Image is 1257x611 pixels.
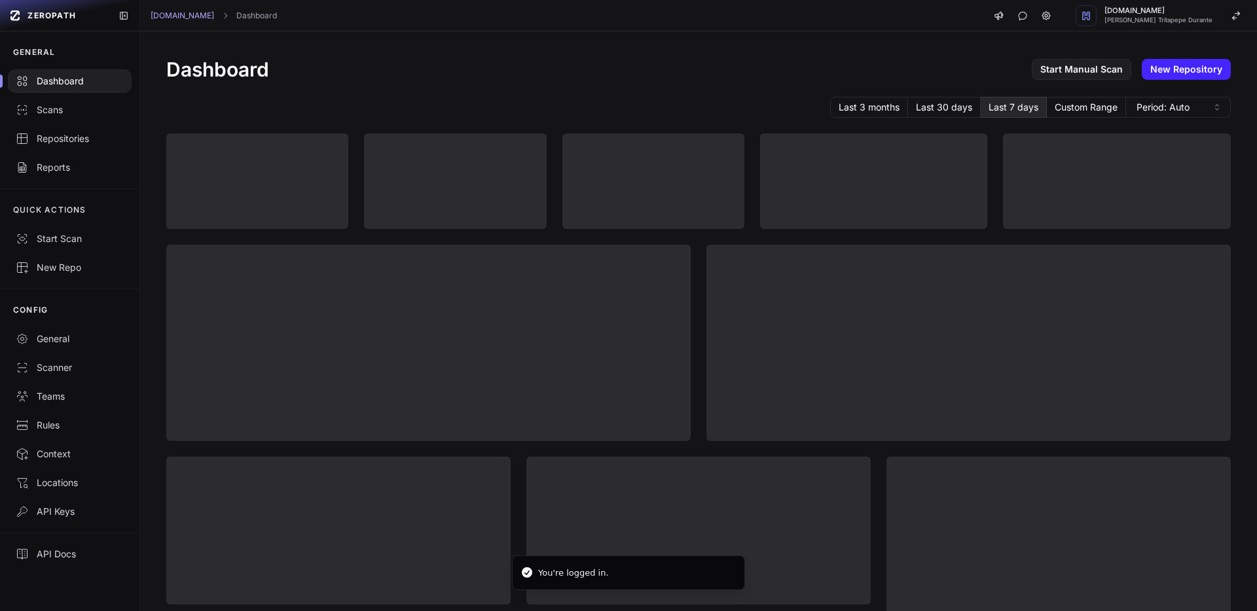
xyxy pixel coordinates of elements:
svg: chevron right, [221,11,230,20]
p: CONFIG [13,305,48,315]
div: General [16,332,124,345]
button: Last 3 months [830,97,908,118]
p: QUICK ACTIONS [13,205,86,215]
div: API Docs [16,548,124,561]
span: [DOMAIN_NAME] [1104,7,1212,14]
div: Teams [16,390,124,403]
button: Last 7 days [981,97,1047,118]
div: Rules [16,419,124,432]
button: Last 30 days [908,97,981,118]
span: [PERSON_NAME] Tritapepe Durante [1104,17,1212,24]
a: Dashboard [236,10,277,21]
div: API Keys [16,505,124,518]
nav: breadcrumb [151,10,277,21]
h1: Dashboard [166,58,269,81]
div: Context [16,447,124,461]
div: Start Scan [16,232,124,245]
div: Scanner [16,361,124,374]
div: Locations [16,476,124,489]
div: Scans [16,103,124,116]
span: Period: Auto [1137,101,1190,114]
button: Custom Range [1047,97,1126,118]
div: New Repo [16,261,124,274]
div: Dashboard [16,75,124,88]
a: [DOMAIN_NAME] [151,10,214,21]
a: ZEROPATH [5,5,108,26]
div: Repositories [16,132,124,145]
p: GENERAL [13,47,55,58]
span: ZEROPATH [27,10,76,21]
svg: caret sort, [1212,102,1222,113]
a: Start Manual Scan [1032,59,1131,80]
a: New Repository [1142,59,1231,80]
div: You're logged in. [538,567,609,580]
div: Reports [16,161,124,174]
